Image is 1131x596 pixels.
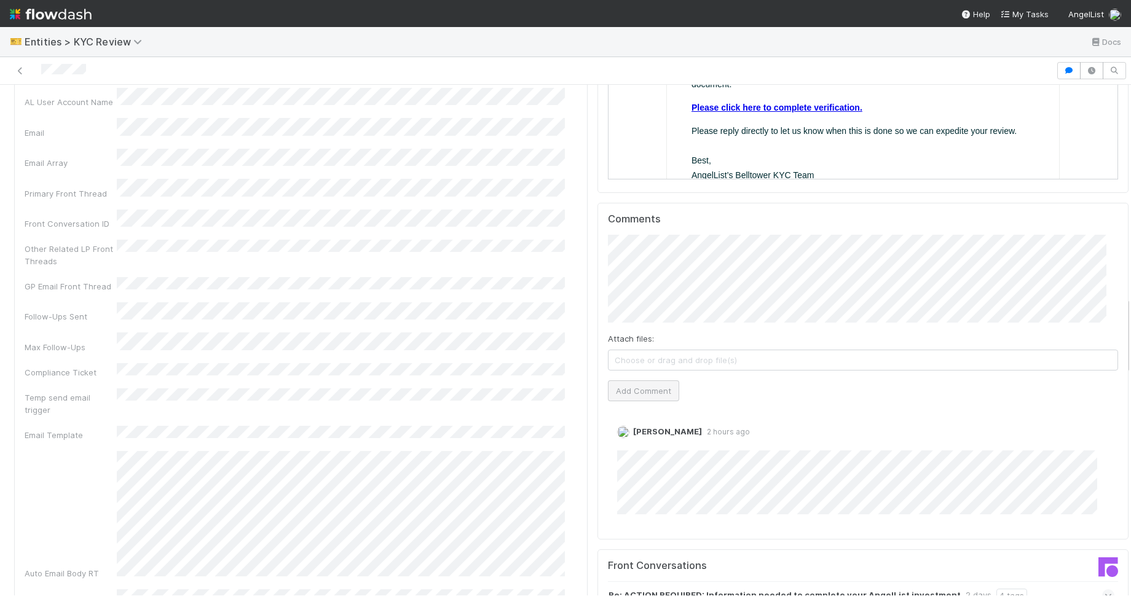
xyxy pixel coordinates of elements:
[1098,557,1118,577] img: front-logo-b4b721b83371efbadf0a.svg
[25,567,117,579] div: Auto Email Body RT
[25,187,117,200] div: Primary Front Thread
[83,230,254,240] a: Please click here to complete verification.
[25,391,117,416] div: Temp send email trigger
[1000,9,1049,19] span: My Tasks
[1000,8,1049,20] a: My Tasks
[25,36,148,48] span: Entities > KYC Review
[25,127,117,139] div: Email
[25,243,117,267] div: Other Related LP Front Threads
[961,8,990,20] div: Help
[10,4,92,25] img: logo-inverted-e16ddd16eac7371096b0.svg
[609,350,1117,370] span: Choose or drag and drop file(s)
[83,251,426,265] p: Please reply directly to let us know when this is done so we can expedite your review.
[1068,9,1104,19] span: AngelList
[1090,34,1121,49] a: Docs
[25,310,117,323] div: Follow-Ups Sent
[608,380,679,401] button: Add Comment
[608,332,654,345] label: Attach files:
[83,98,426,113] p: Hi [PERSON_NAME],
[702,427,750,436] span: 2 hours ago
[25,157,117,169] div: Email Array
[1109,9,1121,21] img: avatar_ec9c1780-91d7-48bb-898e-5f40cebd5ff8.png
[83,280,426,324] p: Best, AngelList’s Belltower KYC Team
[83,122,426,166] p: A firm you invest with uses AngelList & Belltower to conduct KYC/AML checks on their behalf. It l...
[633,426,702,436] span: [PERSON_NAME]
[25,341,117,353] div: Max Follow-Ups
[25,280,117,292] div: GP Email Front Thread
[608,560,854,572] h5: Front Conversations
[25,96,117,108] div: AL User Account Name
[25,218,117,230] div: Front Conversation ID
[608,213,1118,225] h5: Comments
[25,429,117,441] div: Email Template
[83,174,426,219] p: We use a secure service called Alloy to collect these. Please upload a color scan of your governm...
[10,36,22,47] span: 🎫
[61,38,125,50] img: AngelList
[617,426,629,438] img: avatar_ec9c1780-91d7-48bb-898e-5f40cebd5ff8.png
[25,366,117,378] div: Compliance Ticket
